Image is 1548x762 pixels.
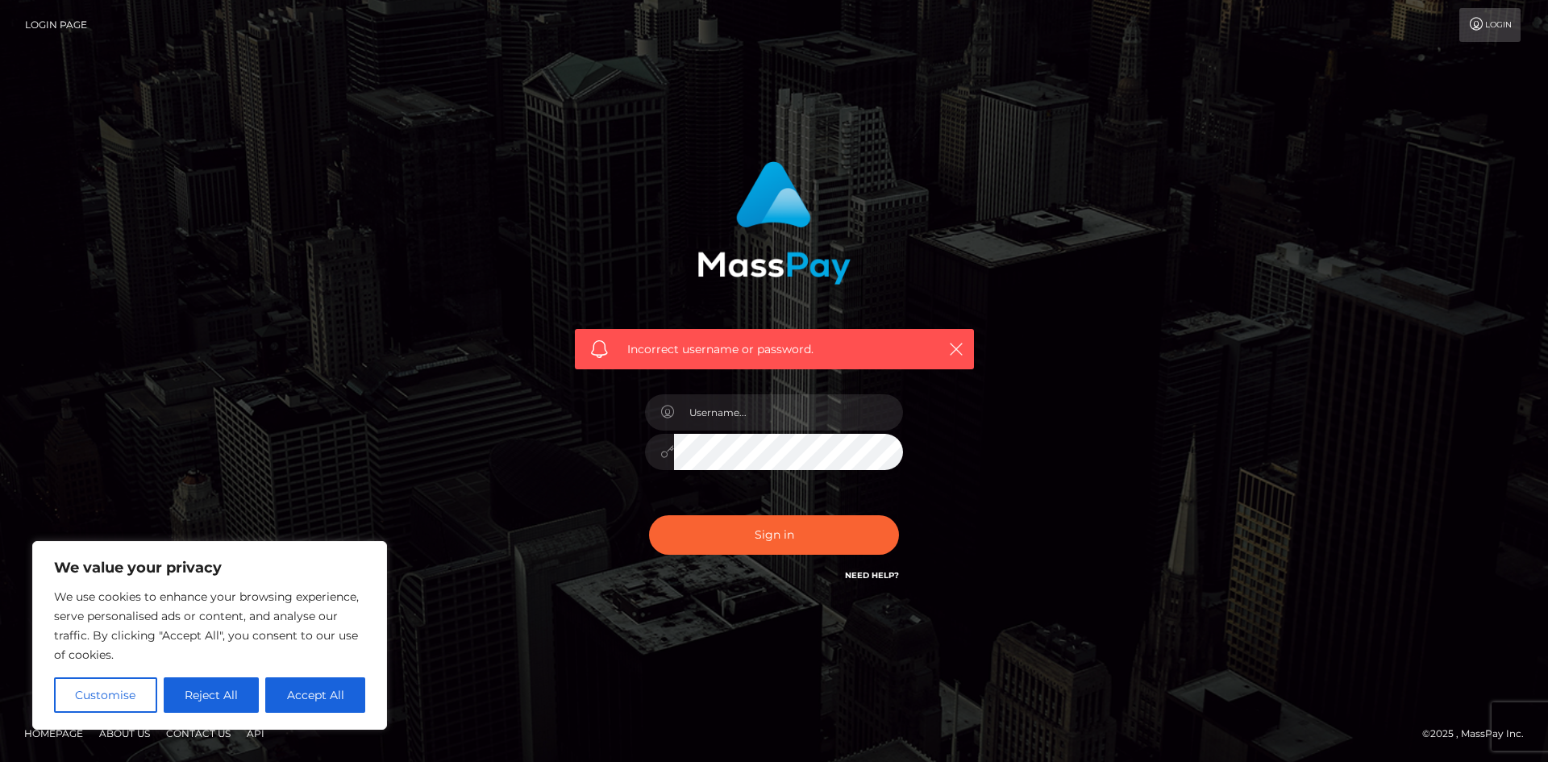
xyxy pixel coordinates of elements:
[25,8,87,42] a: Login Page
[674,394,903,431] input: Username...
[54,558,365,577] p: We value your privacy
[1459,8,1521,42] a: Login
[18,721,89,746] a: Homepage
[93,721,156,746] a: About Us
[697,161,851,285] img: MassPay Login
[845,570,899,581] a: Need Help?
[1422,725,1536,743] div: © 2025 , MassPay Inc.
[240,721,271,746] a: API
[265,677,365,713] button: Accept All
[649,515,899,555] button: Sign in
[32,541,387,730] div: We value your privacy
[160,721,237,746] a: Contact Us
[54,587,365,664] p: We use cookies to enhance your browsing experience, serve personalised ads or content, and analys...
[54,677,157,713] button: Customise
[164,677,260,713] button: Reject All
[627,341,922,358] span: Incorrect username or password.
